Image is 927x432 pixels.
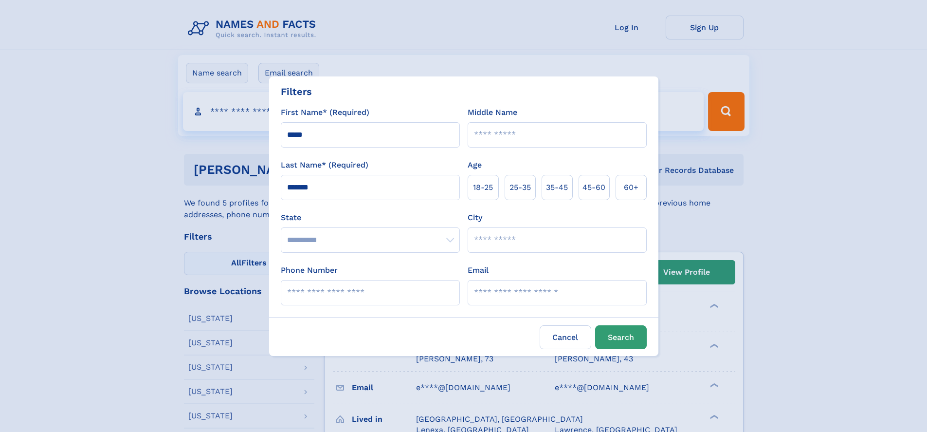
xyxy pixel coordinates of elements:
button: Search [595,325,647,349]
label: Age [468,159,482,171]
span: 18‑25 [473,182,493,193]
span: 25‑35 [509,182,531,193]
label: Cancel [540,325,591,349]
label: State [281,212,460,224]
span: 45‑60 [582,182,605,193]
label: Last Name* (Required) [281,159,368,171]
div: Filters [281,84,312,99]
span: 35‑45 [546,182,568,193]
label: Phone Number [281,264,338,276]
label: First Name* (Required) [281,107,369,118]
label: Email [468,264,489,276]
label: City [468,212,482,224]
label: Middle Name [468,107,517,118]
span: 60+ [624,182,638,193]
